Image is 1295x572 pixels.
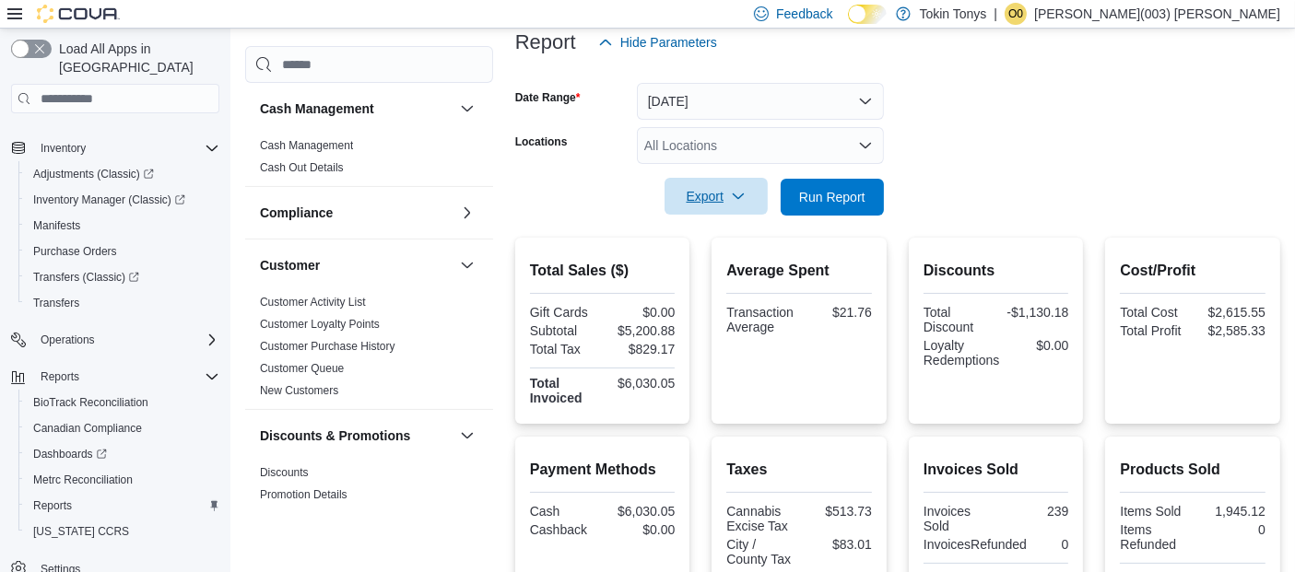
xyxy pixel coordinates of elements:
[33,329,219,351] span: Operations
[924,459,1069,481] h2: Invoices Sold
[260,340,395,353] a: Customer Purchase History
[26,266,147,288] a: Transfers (Classic)
[530,376,583,405] strong: Total Invoiced
[456,202,478,224] button: Compliance
[26,469,219,491] span: Metrc Reconciliation
[260,361,344,376] span: Customer Queue
[26,163,161,185] a: Adjustments (Classic)
[26,240,219,263] span: Purchase Orders
[799,188,865,206] span: Run Report
[1120,504,1189,519] div: Items Sold
[1196,504,1266,519] div: 1,945.12
[260,317,380,332] span: Customer Loyalty Points
[33,366,219,388] span: Reports
[260,426,453,445] button: Discounts & Promotions
[530,522,599,537] div: Cashback
[26,391,156,414] a: BioTrack Reconciliation
[530,342,599,356] div: Total Tax
[4,327,227,353] button: Operations
[924,504,993,533] div: Invoices Sold
[33,473,133,487] span: Metrc Reconciliation
[4,135,227,161] button: Inventory
[1034,537,1068,552] div: 0
[665,178,768,215] button: Export
[260,296,366,309] a: Customer Activity List
[1120,459,1266,481] h2: Products Sold
[606,504,676,519] div: $6,030.05
[33,366,87,388] button: Reports
[18,213,227,239] button: Manifests
[515,31,576,53] h3: Report
[1120,522,1189,552] div: Items Refunded
[803,305,872,320] div: $21.76
[33,296,79,310] span: Transfers
[33,137,93,159] button: Inventory
[530,459,676,481] h2: Payment Methods
[1196,305,1266,320] div: $2,615.55
[26,189,193,211] a: Inventory Manager (Classic)
[726,305,795,334] div: Transaction Average
[726,459,872,481] h2: Taxes
[606,376,676,391] div: $6,030.05
[530,260,676,282] h2: Total Sales ($)
[245,291,493,409] div: Customer
[1196,522,1266,537] div: 0
[803,504,872,519] div: $513.73
[33,329,102,351] button: Operations
[260,509,316,524] span: Promotions
[606,305,676,320] div: $0.00
[260,139,353,152] a: Cash Management
[637,83,884,120] button: [DATE]
[848,24,849,25] span: Dark Mode
[33,244,117,259] span: Purchase Orders
[26,469,140,491] a: Metrc Reconciliation
[260,99,374,118] h3: Cash Management
[1007,338,1068,353] div: $0.00
[606,323,676,338] div: $5,200.88
[26,495,219,517] span: Reports
[26,520,136,543] a: [US_STATE] CCRS
[726,260,872,282] h2: Average Spent
[260,295,366,309] span: Customer Activity List
[260,161,344,174] a: Cash Out Details
[456,98,478,120] button: Cash Management
[18,390,227,415] button: BioTrack Reconciliation
[606,342,676,356] div: $829.17
[456,254,478,276] button: Customer
[33,218,80,233] span: Manifests
[52,40,219,76] span: Load All Apps in [GEOGRAPHIC_DATA]
[1034,3,1280,25] p: [PERSON_NAME](003) [PERSON_NAME]
[26,443,219,465] span: Dashboards
[26,391,219,414] span: BioTrack Reconciliation
[776,5,832,23] span: Feedback
[33,270,139,285] span: Transfers (Classic)
[260,160,344,175] span: Cash Out Details
[676,178,757,215] span: Export
[18,290,227,316] button: Transfers
[924,338,1000,368] div: Loyalty Redemptions
[18,467,227,493] button: Metrc Reconciliation
[530,323,599,338] div: Subtotal
[620,33,717,52] span: Hide Parameters
[515,90,581,105] label: Date Range
[260,466,309,479] a: Discounts
[260,426,410,445] h3: Discounts & Promotions
[1120,323,1189,338] div: Total Profit
[26,240,124,263] a: Purchase Orders
[26,443,114,465] a: Dashboards
[4,364,227,390] button: Reports
[33,193,185,207] span: Inventory Manager (Classic)
[18,264,227,290] a: Transfers (Classic)
[924,537,1027,552] div: InvoicesRefunded
[1000,504,1069,519] div: 239
[26,417,219,439] span: Canadian Compliance
[26,520,219,543] span: Washington CCRS
[260,256,453,274] button: Customer
[33,167,154,181] span: Adjustments (Classic)
[260,99,453,118] button: Cash Management
[530,305,599,320] div: Gift Cards
[260,204,453,222] button: Compliance
[515,134,568,149] label: Locations
[18,187,227,213] a: Inventory Manager (Classic)
[18,441,227,467] a: Dashboards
